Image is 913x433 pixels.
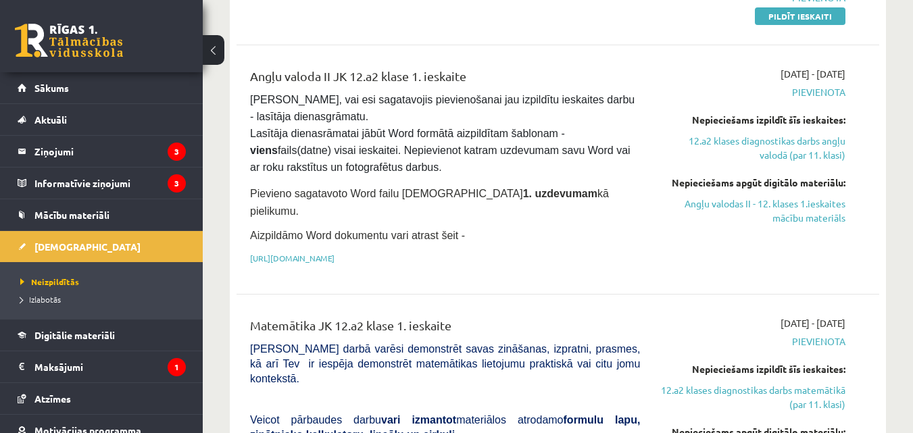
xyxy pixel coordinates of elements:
[34,113,67,126] span: Aktuāli
[755,7,845,25] a: Pildīt ieskaiti
[660,113,845,127] div: Nepieciešams izpildīt šīs ieskaites:
[34,392,71,405] span: Atzīmes
[18,104,186,135] a: Aktuāli
[660,134,845,162] a: 12.a2 klases diagnostikas darbs angļu valodā (par 11. klasi)
[250,145,278,156] strong: viens
[660,197,845,225] a: Angļu valodas II - 12. klases 1.ieskaites mācību materiāls
[18,72,186,103] a: Sākums
[34,240,141,253] span: [DEMOGRAPHIC_DATA]
[250,67,640,92] div: Angļu valoda II JK 12.a2 klase 1. ieskaite
[660,334,845,349] span: Pievienota
[523,188,597,199] strong: 1. uzdevumam
[34,136,186,167] legend: Ziņojumi
[660,383,845,411] a: 12.a2 klases diagnostikas darbs matemātikā (par 11. klasi)
[660,362,845,376] div: Nepieciešams izpildīt šīs ieskaites:
[18,168,186,199] a: Informatīvie ziņojumi3
[168,174,186,193] i: 3
[18,351,186,382] a: Maksājumi1
[168,143,186,161] i: 3
[18,383,186,414] a: Atzīmes
[34,329,115,341] span: Digitālie materiāli
[660,85,845,99] span: Pievienota
[381,414,456,426] b: vari izmantot
[18,231,186,262] a: [DEMOGRAPHIC_DATA]
[20,294,61,305] span: Izlabotās
[34,82,69,94] span: Sākums
[660,176,845,190] div: Nepieciešams apgūt digitālo materiālu:
[250,343,640,384] span: [PERSON_NAME] darbā varēsi demonstrēt savas zināšanas, izpratni, prasmes, kā arī Tev ir iespēja d...
[34,209,109,221] span: Mācību materiāli
[18,320,186,351] a: Digitālie materiāli
[18,199,186,230] a: Mācību materiāli
[250,188,609,217] span: Pievieno sagatavoto Word failu [DEMOGRAPHIC_DATA] kā pielikumu.
[781,67,845,81] span: [DATE] - [DATE]
[250,253,335,263] a: [URL][DOMAIN_NAME]
[250,230,465,241] span: Aizpildāmo Word dokumentu vari atrast šeit -
[34,351,186,382] legend: Maksājumi
[168,358,186,376] i: 1
[250,94,638,173] span: [PERSON_NAME], vai esi sagatavojis pievienošanai jau izpildītu ieskaites darbu - lasītāja dienasg...
[18,136,186,167] a: Ziņojumi3
[20,276,189,288] a: Neizpildītās
[20,276,79,287] span: Neizpildītās
[20,293,189,305] a: Izlabotās
[781,316,845,330] span: [DATE] - [DATE]
[15,24,123,57] a: Rīgas 1. Tālmācības vidusskola
[250,316,640,341] div: Matemātika JK 12.a2 klase 1. ieskaite
[34,168,186,199] legend: Informatīvie ziņojumi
